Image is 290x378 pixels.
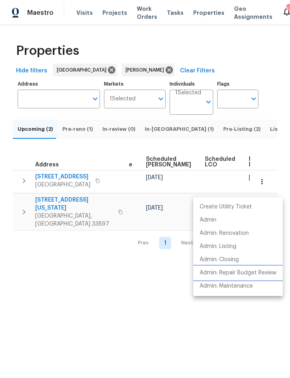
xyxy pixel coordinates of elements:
[200,203,252,211] p: Create Utility Ticket
[200,282,253,290] p: Admin: Maintenance
[200,242,236,251] p: Admin: Listing
[200,256,239,264] p: Admin: Closing
[200,216,216,224] p: Admin
[200,229,249,238] p: Admin: Renovation
[200,269,276,277] p: Admin: Repair Budget Review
